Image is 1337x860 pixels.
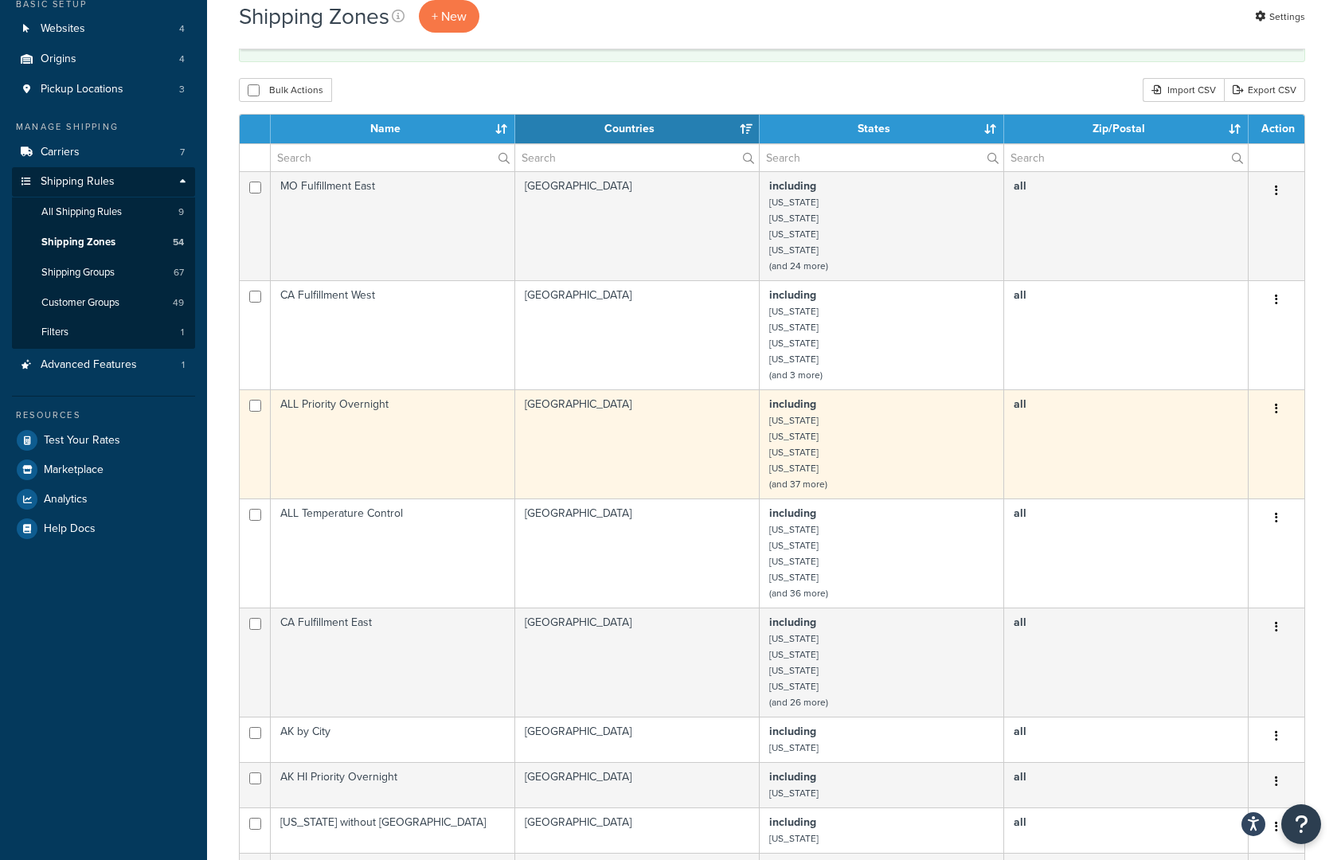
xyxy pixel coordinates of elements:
[12,228,195,257] a: Shipping Zones 54
[12,288,195,318] li: Customer Groups
[769,538,819,553] small: [US_STATE]
[12,14,195,44] li: Websites
[769,679,819,694] small: [US_STATE]
[515,608,760,717] td: [GEOGRAPHIC_DATA]
[515,807,760,853] td: [GEOGRAPHIC_DATA]
[182,358,185,372] span: 1
[271,717,515,762] td: AK by City
[769,814,816,831] b: including
[41,326,68,339] span: Filters
[12,288,195,318] a: Customer Groups 49
[12,485,195,514] li: Analytics
[769,831,819,846] small: [US_STATE]
[12,318,195,347] li: Filters
[769,336,819,350] small: [US_STATE]
[181,326,184,339] span: 1
[769,461,819,475] small: [US_STATE]
[12,45,195,74] li: Origins
[1255,6,1305,28] a: Settings
[515,717,760,762] td: [GEOGRAPHIC_DATA]
[769,227,819,241] small: [US_STATE]
[515,389,760,498] td: [GEOGRAPHIC_DATA]
[41,205,122,219] span: All Shipping Rules
[1014,814,1026,831] b: all
[239,1,389,32] h1: Shipping Zones
[769,211,819,225] small: [US_STATE]
[271,171,515,280] td: MO Fulfillment East
[1014,396,1026,412] b: all
[41,296,119,310] span: Customer Groups
[1014,505,1026,522] b: all
[515,144,759,171] input: Search
[12,75,195,104] li: Pickup Locations
[769,695,828,709] small: (and 26 more)
[769,786,819,800] small: [US_STATE]
[41,53,76,66] span: Origins
[12,167,195,349] li: Shipping Rules
[12,228,195,257] li: Shipping Zones
[12,197,195,227] li: All Shipping Rules
[1014,723,1026,740] b: all
[173,296,184,310] span: 49
[12,197,195,227] a: All Shipping Rules 9
[769,287,816,303] b: including
[271,498,515,608] td: ALL Temperature Control
[12,258,195,287] li: Shipping Groups
[44,463,104,477] span: Marketplace
[12,45,195,74] a: Origins 4
[179,22,185,36] span: 4
[432,7,467,25] span: + New
[769,477,827,491] small: (and 37 more)
[769,195,819,209] small: [US_STATE]
[44,493,88,506] span: Analytics
[12,426,195,455] a: Test Your Rates
[12,350,195,380] a: Advanced Features 1
[12,514,195,543] a: Help Docs
[12,138,195,167] li: Carriers
[1004,144,1248,171] input: Search
[1249,115,1304,143] th: Action
[178,205,184,219] span: 9
[1014,178,1026,194] b: all
[179,53,185,66] span: 4
[12,318,195,347] a: Filters 1
[41,22,85,36] span: Websites
[1281,804,1321,844] button: Open Resource Center
[41,266,115,279] span: Shipping Groups
[41,175,115,189] span: Shipping Rules
[41,358,137,372] span: Advanced Features
[769,413,819,428] small: [US_STATE]
[1014,614,1026,631] b: all
[271,115,515,143] th: Name: activate to sort column ascending
[769,570,819,584] small: [US_STATE]
[769,647,819,662] small: [US_STATE]
[41,236,115,249] span: Shipping Zones
[769,304,819,319] small: [US_STATE]
[1004,115,1249,143] th: Zip/Postal: activate to sort column ascending
[769,445,819,459] small: [US_STATE]
[760,144,1003,171] input: Search
[769,178,816,194] b: including
[271,762,515,807] td: AK HI Priority Overnight
[769,614,816,631] b: including
[12,14,195,44] a: Websites 4
[12,138,195,167] a: Carriers 7
[760,115,1004,143] th: States: activate to sort column ascending
[12,120,195,134] div: Manage Shipping
[271,608,515,717] td: CA Fulfillment East
[271,280,515,389] td: CA Fulfillment West
[1014,768,1026,785] b: all
[44,434,120,448] span: Test Your Rates
[515,280,760,389] td: [GEOGRAPHIC_DATA]
[41,83,123,96] span: Pickup Locations
[179,83,185,96] span: 3
[515,762,760,807] td: [GEOGRAPHIC_DATA]
[12,350,195,380] li: Advanced Features
[769,396,816,412] b: including
[12,258,195,287] a: Shipping Groups 67
[769,741,819,755] small: [US_STATE]
[12,455,195,484] li: Marketplace
[769,586,828,600] small: (and 36 more)
[769,505,816,522] b: including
